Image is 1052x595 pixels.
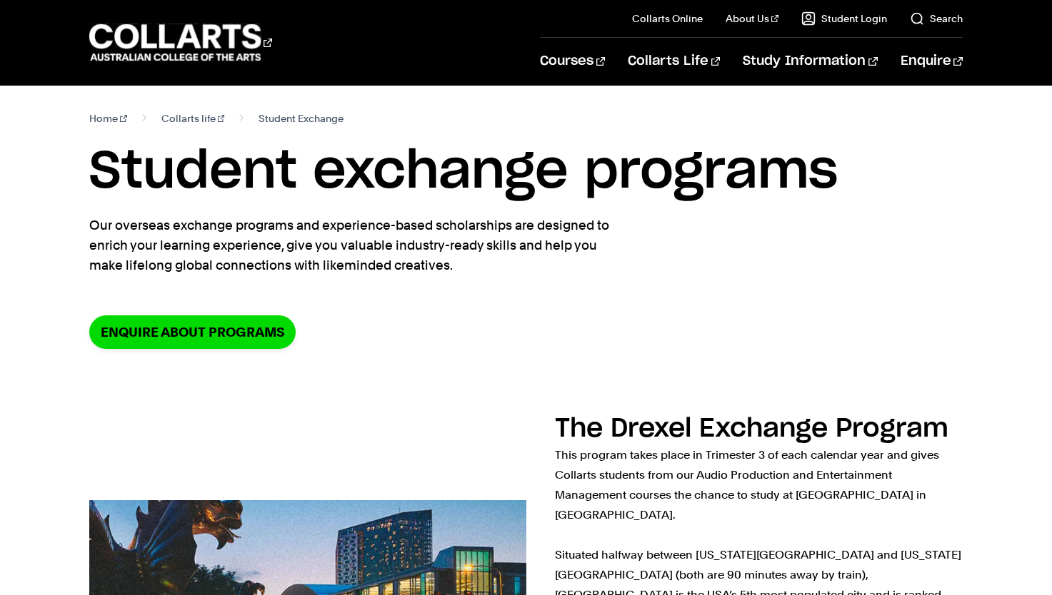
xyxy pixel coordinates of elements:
[743,38,877,85] a: Study Information
[259,108,344,128] span: Student Exchange
[540,38,605,85] a: Courses
[89,140,963,204] h1: Student exchange programs
[555,416,948,442] h2: The Drexel Exchange Program
[89,215,611,275] p: Our overseas exchange programs and experience-based scholarships are designed to enrich your lear...
[910,11,963,26] a: Search
[628,38,720,85] a: Collarts Life
[726,11,778,26] a: About Us
[89,315,296,349] a: Enquire about programs
[801,11,887,26] a: Student Login
[632,11,703,26] a: Collarts Online
[901,38,963,85] a: Enquire
[89,22,272,63] div: Go to homepage
[89,108,127,128] a: Home
[161,108,225,128] a: Collarts life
